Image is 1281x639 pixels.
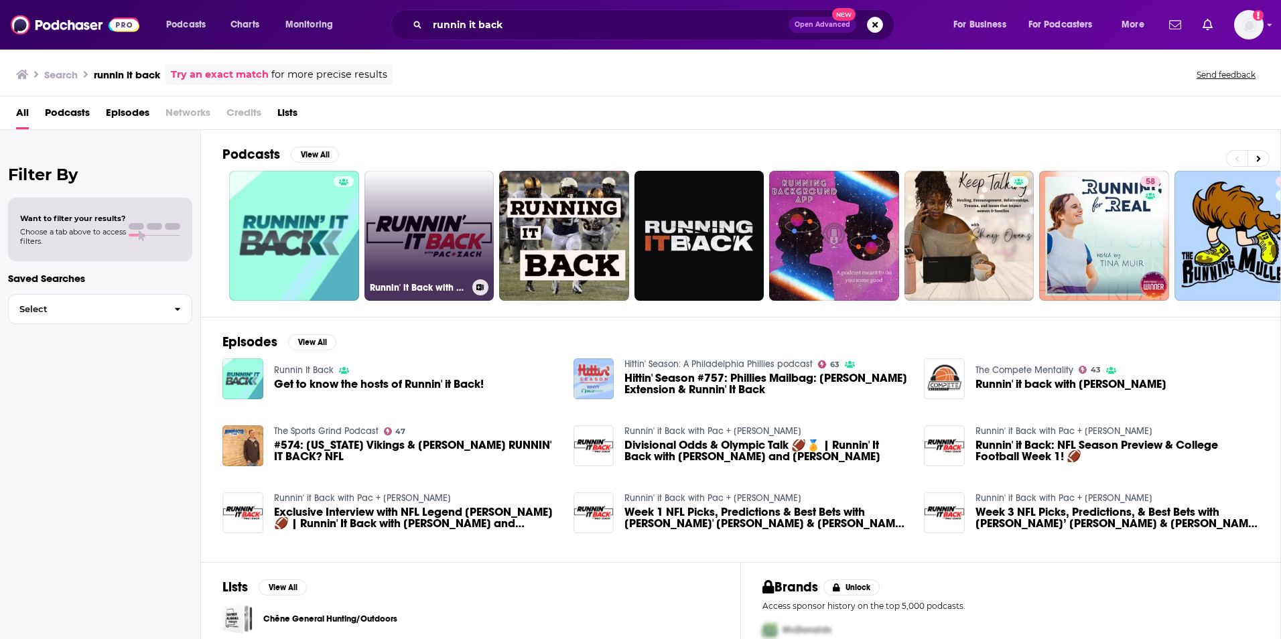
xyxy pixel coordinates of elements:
[975,378,1166,390] a: Runnin' it back with Streit
[762,579,818,595] h2: Brands
[832,8,856,21] span: New
[370,282,467,293] h3: Runnin' it Back with Pac + [PERSON_NAME]
[1193,69,1260,80] button: Send feedback
[1039,171,1169,301] a: 58
[274,492,451,504] a: Runnin' it Back with Pac + Zach
[975,364,1073,376] a: The Compete Mentality
[624,506,908,529] span: Week 1 NFL Picks, Predictions & Best Bets with [PERSON_NAME]' [PERSON_NAME] & [PERSON_NAME] [PERS...
[975,439,1259,462] a: Runnin' it Back: NFL Season Preview & College Football Week 1! 🏈
[166,15,206,34] span: Podcasts
[624,372,908,395] span: Hittin' Season #757: Phillies Mailbag: [PERSON_NAME] Extension & Runnin' It Back
[94,68,160,81] h3: runnin it back
[1234,10,1264,40] span: Logged in as MGarceau
[259,579,307,595] button: View All
[1020,14,1112,35] button: open menu
[924,425,965,466] img: Runnin' it Back: NFL Season Preview & College Football Week 1! 🏈
[20,227,126,246] span: Choose a tab above to access filters.
[8,294,192,324] button: Select
[222,358,263,399] a: Get to know the hosts of Runnin' it Back!
[574,492,614,533] img: Week 1 NFL Picks, Predictions & Best Bets with Adam 'Pacman' Jones & Mystic Zach: Runnin' It Back
[624,425,801,437] a: Runnin' it Back with Pac + Zach
[171,67,269,82] a: Try an exact match
[403,9,907,40] div: Search podcasts, credits, & more...
[1234,10,1264,40] img: User Profile
[830,362,839,368] span: 63
[285,15,333,34] span: Monitoring
[975,506,1259,529] span: Week 3 NFL Picks, Predictions, & Best Bets with [PERSON_NAME]’ [PERSON_NAME] & [PERSON_NAME] [PER...
[44,68,78,81] h3: Search
[975,425,1152,437] a: Runnin' it Back with Pac + Zach
[222,334,336,350] a: EpisodesView All
[384,427,406,435] a: 47
[222,146,280,163] h2: Podcasts
[277,102,297,129] span: Lists
[818,360,839,368] a: 63
[783,624,831,636] span: McDonalds
[222,492,263,533] img: Exclusive Interview with NFL Legend Chris Johnson 🏈 | Runnin' It Back with Pac and Zach
[1140,176,1160,187] a: 58
[574,358,614,399] img: Hittin' Season #757: Phillies Mailbag: Wheeler Extension & Runnin' It Back
[8,272,192,285] p: Saved Searches
[274,439,557,462] span: #574: [US_STATE] Vikings & [PERSON_NAME] RUNNIN' IT BACK? NFL
[1253,10,1264,21] svg: Add a profile image
[11,12,139,38] img: Podchaser - Follow, Share and Rate Podcasts
[9,305,163,313] span: Select
[274,378,484,390] span: Get to know the hosts of Runnin' it Back!
[944,14,1023,35] button: open menu
[1091,367,1101,373] span: 43
[975,506,1259,529] a: Week 3 NFL Picks, Predictions, & Best Bets with Adam ‘Pacman’ Jones & Mystic Zach: Runnin’ It Back
[222,603,253,634] a: Chêne General Hunting/Outdoors
[276,14,350,35] button: open menu
[364,171,494,301] a: Runnin' it Back with Pac + [PERSON_NAME]
[291,147,339,163] button: View All
[222,334,277,350] h2: Episodes
[762,601,1259,611] p: Access sponsor history on the top 5,000 podcasts.
[274,425,379,437] a: The Sports Grind Podcast
[222,579,307,595] a: ListsView All
[624,439,908,462] span: Divisional Odds & Olympic Talk 🏈🏅 | Runnin' It Back with [PERSON_NAME] and [PERSON_NAME]
[395,429,405,435] span: 47
[274,506,557,529] a: Exclusive Interview with NFL Legend Chris Johnson 🏈 | Runnin' It Back with Pac and Zach
[106,102,149,129] a: Episodes
[1028,15,1093,34] span: For Podcasters
[795,21,850,28] span: Open Advanced
[165,102,210,129] span: Networks
[271,67,387,82] span: for more precise results
[624,492,801,504] a: Runnin' it Back with Pac + Zach
[288,334,336,350] button: View All
[624,439,908,462] a: Divisional Odds & Olympic Talk 🏈🏅 | Runnin' It Back with Pac and Zach
[427,14,789,35] input: Search podcasts, credits, & more...
[1197,13,1218,36] a: Show notifications dropdown
[274,439,557,462] a: #574: Minnesota Vikings & Sam Darnold RUNNIN' IT BACK? NFL
[16,102,29,129] a: All
[1234,10,1264,40] button: Show profile menu
[924,358,965,399] img: Runnin' it back with Streit
[8,165,192,184] h2: Filter By
[45,102,90,129] a: Podcasts
[975,492,1152,504] a: Runnin' it Back with Pac + Zach
[1112,14,1161,35] button: open menu
[222,146,339,163] a: PodcastsView All
[222,579,248,595] h2: Lists
[20,214,126,223] span: Want to filter your results?
[157,14,223,35] button: open menu
[1079,366,1101,374] a: 43
[263,612,397,626] a: Chêne General Hunting/Outdoors
[222,425,263,466] img: #574: Minnesota Vikings & Sam Darnold RUNNIN' IT BACK? NFL
[1146,175,1155,189] span: 58
[975,378,1166,390] span: Runnin' it back with [PERSON_NAME]
[274,364,334,376] a: Runnin It Back
[924,492,965,533] a: Week 3 NFL Picks, Predictions, & Best Bets with Adam ‘Pacman’ Jones & Mystic Zach: Runnin’ It Back
[222,14,267,35] a: Charts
